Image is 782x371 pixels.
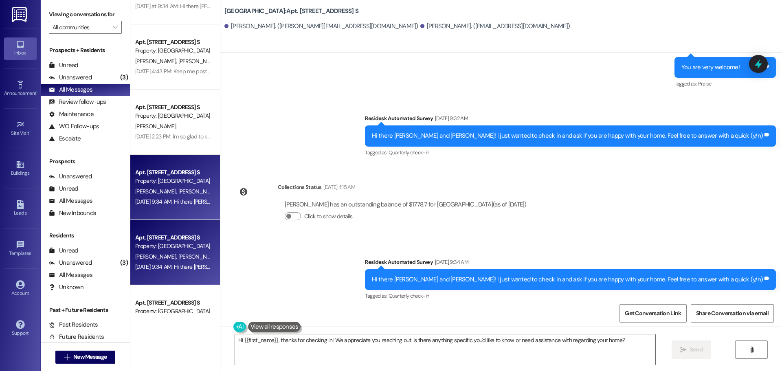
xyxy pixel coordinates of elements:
div: Unread [49,184,78,193]
a: Support [4,318,37,340]
div: WO Follow-ups [49,122,99,131]
a: Templates • [4,238,37,260]
span: New Message [73,353,107,361]
div: Past + Future Residents [41,306,130,314]
div: Residesk Automated Survey [365,114,776,125]
div: [DATE] at 9:34 AM: Hi there [PERSON_NAME], [PERSON_NAME] and [PERSON_NAME]! I just wanted to chec... [135,2,582,10]
span: [PERSON_NAME] [135,188,178,195]
div: Unknown [49,283,83,292]
a: Inbox [4,37,37,59]
div: Property: [GEOGRAPHIC_DATA] [135,177,211,185]
div: [PERSON_NAME]. ([EMAIL_ADDRESS][DOMAIN_NAME]) [420,22,570,31]
span: [PERSON_NAME] [178,57,219,65]
div: Prospects + Residents [41,46,130,55]
span: Send [690,345,703,354]
span: [PERSON_NAME] [178,253,219,260]
label: Viewing conversations for [49,8,122,21]
div: Escalate [49,134,81,143]
div: Review follow-ups [49,98,106,106]
div: Unanswered [49,259,92,267]
span: Praise [698,80,712,87]
div: All Messages [49,197,92,205]
div: Property: [GEOGRAPHIC_DATA] [135,112,211,120]
div: [PERSON_NAME] has an outstanding balance of $1778.7 for [GEOGRAPHIC_DATA] (as of [DATE]) [285,200,527,209]
span: Get Conversation Link [625,309,681,318]
i:  [749,347,755,353]
span: Quarterly check-in [389,292,429,299]
div: [DATE] 9:34 AM: Hi there [PERSON_NAME] and [PERSON_NAME]! I just wanted to check in and ask if yo... [135,263,534,270]
div: Tagged as: [365,147,776,158]
a: Account [4,278,37,300]
input: All communities [53,21,109,34]
div: All Messages [49,86,92,94]
div: Hi there [PERSON_NAME] and [PERSON_NAME]! I just wanted to check in and ask if you are happy with... [372,132,763,140]
div: You are very welcome! [681,63,740,72]
label: Click to show details [304,212,352,221]
a: Buildings [4,158,37,180]
div: Property: [GEOGRAPHIC_DATA] [135,242,211,250]
div: Past Residents [49,321,98,329]
button: Get Conversation Link [619,304,686,323]
div: Apt. [STREET_ADDRESS] S [135,103,211,112]
span: [PERSON_NAME] [135,123,176,130]
span: Share Conversation via email [696,309,769,318]
div: [PERSON_NAME]. ([PERSON_NAME][EMAIL_ADDRESS][DOMAIN_NAME]) [224,22,418,31]
div: Unread [49,61,78,70]
div: Prospects [41,157,130,166]
div: [DATE] 4:43 PM: Keep me posted! [135,68,214,75]
span: [PERSON_NAME] [178,188,219,195]
a: Site Visit • [4,118,37,140]
div: Future Residents [49,333,104,341]
div: Tagged as: [365,290,776,302]
button: New Message [55,351,116,364]
button: Send [672,340,711,359]
div: All Messages [49,271,92,279]
div: Maintenance [49,110,94,119]
div: Unanswered [49,172,92,181]
b: [GEOGRAPHIC_DATA]: Apt. [STREET_ADDRESS] S [224,7,358,15]
button: Share Conversation via email [691,304,774,323]
div: Residents [41,231,130,240]
div: [DATE] 9:32 AM [433,114,468,123]
div: Residesk Automated Survey [365,258,776,269]
div: (3) [118,71,130,84]
div: Apt. [STREET_ADDRESS] S [135,168,211,177]
div: Property: [GEOGRAPHIC_DATA] [135,46,211,55]
div: [DATE] 4:15 AM [321,183,355,191]
div: New Inbounds [49,209,96,217]
img: ResiDesk Logo [12,7,29,22]
div: (3) [118,257,130,269]
span: [PERSON_NAME] [135,57,178,65]
div: Tagged as: [674,78,776,90]
div: Hi there [PERSON_NAME] and [PERSON_NAME]! I just wanted to check in and ask if you are happy with... [372,275,763,284]
span: Quarterly check-in [389,149,429,156]
div: Unanswered [49,73,92,82]
i:  [680,347,686,353]
i:  [113,24,117,31]
i:  [64,354,70,360]
div: Apt. [STREET_ADDRESS] S [135,299,211,307]
div: Unread [49,246,78,255]
div: Collections Status [278,183,321,191]
div: [DATE] 9:34 AM [433,258,468,266]
div: Apt. [STREET_ADDRESS] S [135,38,211,46]
span: [PERSON_NAME] [135,253,178,260]
span: • [36,89,37,95]
div: [DATE] 9:34 AM: Hi there [PERSON_NAME] and [PERSON_NAME]! I just wanted to check in and ask if yo... [135,198,534,205]
textarea: Hi {{first_name}}, thanks for checking in! We appreciate you reaching out. Is there anything spec... [235,334,655,365]
span: • [31,249,33,255]
div: Property: [GEOGRAPHIC_DATA] [135,307,211,316]
div: Apt. [STREET_ADDRESS] S [135,233,211,242]
span: • [29,129,31,135]
a: Leads [4,198,37,220]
